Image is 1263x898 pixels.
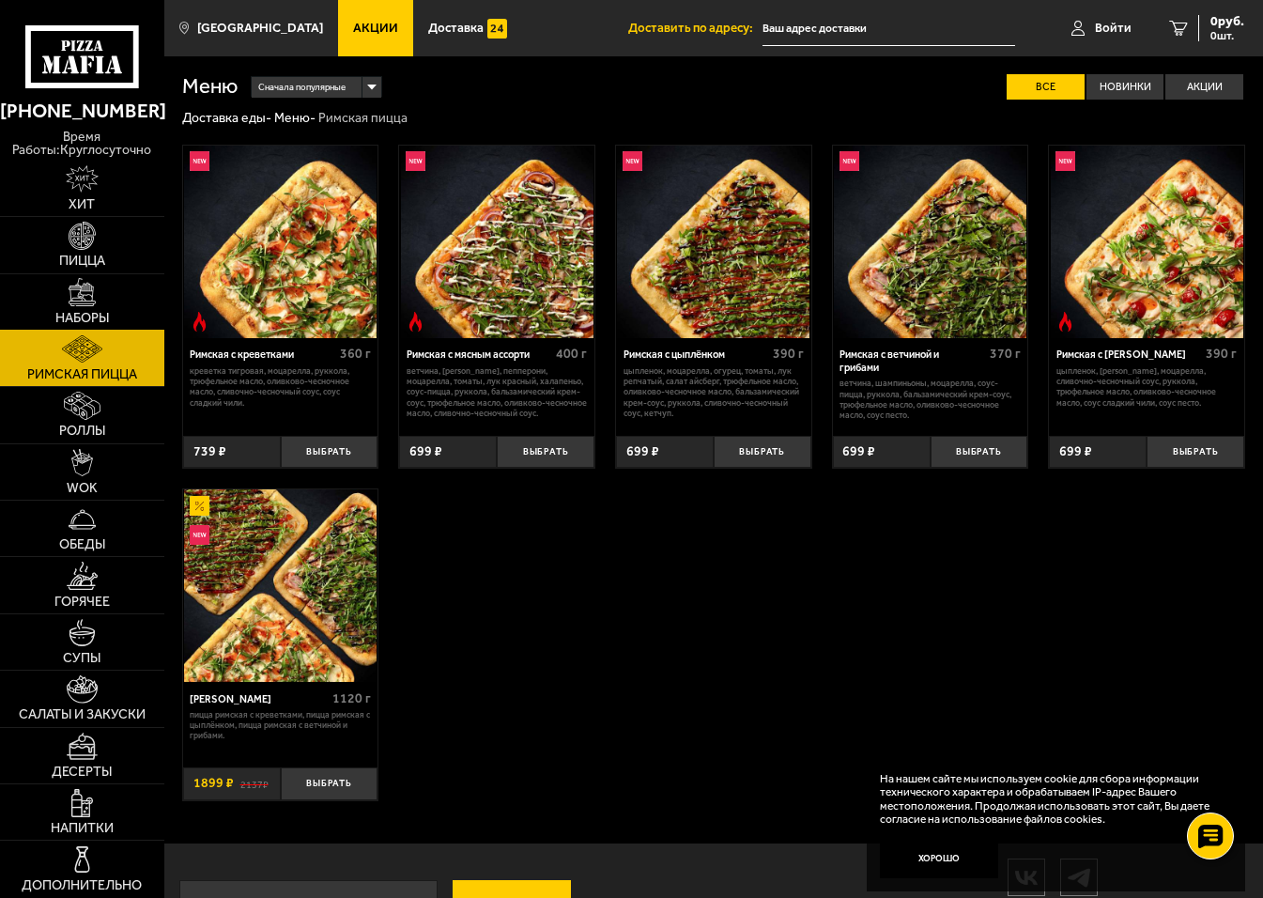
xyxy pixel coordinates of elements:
input: Ваш адрес доставки [762,11,1015,46]
p: ветчина, шампиньоны, моцарелла, соус-пицца, руккола, бальзамический крем-соус, трюфельное масло, ... [839,379,1020,421]
p: Пицца Римская с креветками, Пицца Римская с цыплёнком, Пицца Римская с ветчиной и грибами. [190,710,370,742]
span: 360 г [340,346,371,362]
button: Выбрать [281,767,378,799]
span: Римская пицца [27,368,137,381]
h1: Меню [182,76,238,97]
span: Супы [63,652,100,665]
span: Хит [69,198,95,211]
div: [PERSON_NAME] [190,693,327,705]
span: Напитки [51,822,114,835]
button: Выбрать [497,436,594,468]
img: Новинка [190,525,209,545]
span: Войти [1095,22,1132,34]
span: Акции [353,22,398,34]
img: Новинка [190,151,209,171]
img: Римская с креветками [184,146,377,338]
img: Мама Миа [184,489,377,682]
span: Салаты и закуски [19,708,146,721]
img: Новинка [623,151,642,171]
span: 390 г [773,346,804,362]
img: Римская с томатами черри [1051,146,1243,338]
img: Острое блюдо [190,312,209,332]
div: Римская с креветками [190,348,334,361]
span: 390 г [1206,346,1237,362]
button: Выбрать [714,436,811,468]
img: Акционный [190,496,209,516]
img: Новинка [406,151,425,171]
p: цыпленок, [PERSON_NAME], моцарелла, сливочно-чесночный соус, руккола, трюфельное масло, оливково-... [1056,366,1237,409]
a: НовинкаОстрое блюдоРимская с томатами черри [1049,146,1244,338]
span: [GEOGRAPHIC_DATA] [197,22,323,34]
span: 699 ₽ [626,445,659,458]
div: Римская с ветчиной и грибами [839,348,984,374]
label: Все [1007,74,1085,100]
label: Новинки [1086,74,1164,100]
span: Роллы [59,425,105,438]
span: 739 ₽ [193,445,226,458]
s: 2137 ₽ [240,777,269,790]
label: Акции [1165,74,1243,100]
a: Меню- [274,110,316,126]
button: Выбрать [281,436,378,468]
div: Римская пицца [318,110,408,127]
div: Римская с цыплёнком [624,348,768,361]
a: НовинкаРимская с ветчиной и грибами [833,146,1028,338]
img: Острое блюдо [406,312,425,332]
img: Римская с ветчиной и грибами [834,146,1026,338]
span: Пицца [59,255,105,268]
span: Горячее [54,596,110,609]
p: На нашем сайте мы используем cookie для сбора информации технического характера и обрабатываем IP... [880,772,1222,827]
span: 699 ₽ [409,445,442,458]
div: Римская с [PERSON_NAME] [1056,348,1201,361]
span: 699 ₽ [842,445,875,458]
p: цыпленок, моцарелла, огурец, томаты, лук репчатый, салат айсберг, трюфельное масло, оливково-чесн... [624,366,804,419]
span: Дополнительно [22,879,142,892]
span: Обеды [59,538,105,551]
span: WOK [67,482,98,495]
span: Наборы [55,312,109,325]
span: Доставка [428,22,484,34]
span: 1899 ₽ [193,777,234,790]
span: 1120 г [332,690,371,706]
span: 0 руб. [1210,15,1244,28]
span: Сначала популярные [258,75,346,101]
span: 370 г [990,346,1021,362]
img: Римская с мясным ассорти [401,146,593,338]
a: НовинкаРимская с цыплёнком [616,146,811,338]
span: Доставить по адресу: [628,22,762,34]
p: креветка тигровая, моцарелла, руккола, трюфельное масло, оливково-чесночное масло, сливочно-чесно... [190,366,370,409]
a: АкционныйНовинкаМама Миа [183,489,378,682]
a: НовинкаОстрое блюдоРимская с мясным ассорти [399,146,594,338]
button: Выбрать [931,436,1028,468]
button: Хорошо [880,839,998,878]
img: Новинка [839,151,859,171]
img: Новинка [1055,151,1075,171]
a: Доставка еды- [182,110,271,126]
span: 0 шт. [1210,30,1244,41]
span: Десерты [52,766,112,779]
div: Римская с мясным ассорти [407,348,551,361]
span: 699 ₽ [1059,445,1092,458]
a: НовинкаОстрое блюдоРимская с креветками [183,146,378,338]
img: Римская с цыплёнком [617,146,809,338]
p: ветчина, [PERSON_NAME], пепперони, моцарелла, томаты, лук красный, халапеньо, соус-пицца, руккола... [407,366,587,419]
img: Острое блюдо [1055,312,1075,332]
img: 15daf4d41897b9f0e9f617042186c801.svg [487,19,507,39]
button: Выбрать [1147,436,1244,468]
span: 400 г [556,346,587,362]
